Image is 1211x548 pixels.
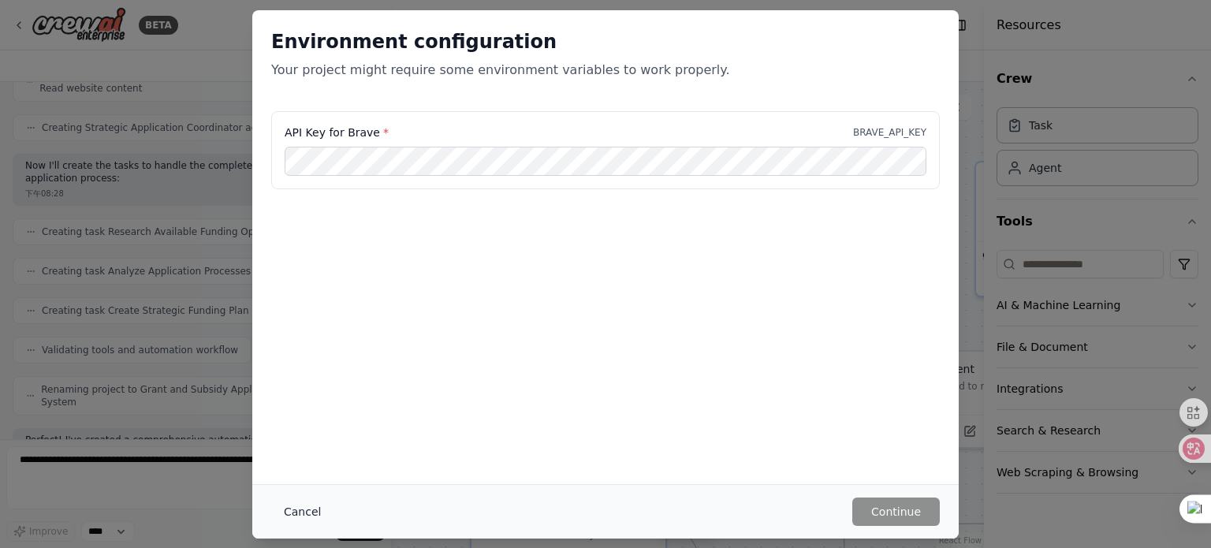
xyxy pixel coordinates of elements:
button: Cancel [271,498,333,526]
label: API Key for Brave [285,125,389,140]
p: Your project might require some environment variables to work properly. [271,61,940,80]
h2: Environment configuration [271,29,940,54]
p: BRAVE_API_KEY [853,126,926,139]
button: Continue [852,498,940,526]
